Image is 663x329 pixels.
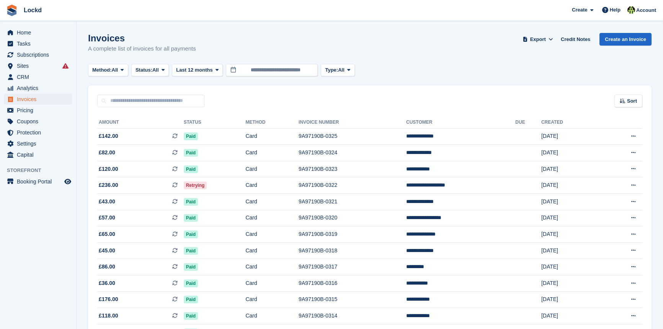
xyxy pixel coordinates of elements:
[4,149,72,160] a: menu
[572,6,587,14] span: Create
[299,259,406,275] td: 9A97190B-0317
[541,116,599,129] th: Created
[558,33,593,46] a: Credit Notes
[63,177,72,186] a: Preview store
[541,128,599,145] td: [DATE]
[99,132,118,140] span: £142.00
[245,291,299,308] td: Card
[88,44,196,53] p: A complete list of invoices for all payments
[21,4,45,16] a: Lockd
[299,226,406,243] td: 9A97190B-0319
[17,94,63,105] span: Invoices
[99,263,115,271] span: £86.00
[88,64,128,77] button: Method: All
[245,308,299,324] td: Card
[62,63,69,69] i: Smart entry sync failures have occurred
[17,176,63,187] span: Booking Portal
[99,165,118,173] span: £120.00
[4,38,72,49] a: menu
[99,198,115,206] span: £43.00
[7,167,76,174] span: Storefront
[17,27,63,38] span: Home
[541,259,599,275] td: [DATE]
[131,64,169,77] button: Status: All
[99,295,118,303] span: £176.00
[184,165,198,173] span: Paid
[541,194,599,210] td: [DATE]
[17,116,63,127] span: Coupons
[610,6,621,14] span: Help
[17,127,63,138] span: Protection
[541,161,599,177] td: [DATE]
[184,133,198,140] span: Paid
[184,296,198,303] span: Paid
[4,83,72,93] a: menu
[112,66,118,74] span: All
[184,247,198,255] span: Paid
[245,259,299,275] td: Card
[4,127,72,138] a: menu
[636,7,656,14] span: Account
[541,242,599,259] td: [DATE]
[245,242,299,259] td: Card
[176,66,212,74] span: Last 12 months
[541,291,599,308] td: [DATE]
[172,64,223,77] button: Last 12 months
[627,97,637,105] span: Sort
[299,308,406,324] td: 9A97190B-0314
[245,177,299,194] td: Card
[245,116,299,129] th: Method
[4,27,72,38] a: menu
[541,275,599,292] td: [DATE]
[245,161,299,177] td: Card
[627,6,635,14] img: Jamie Budding
[299,145,406,161] td: 9A97190B-0324
[541,145,599,161] td: [DATE]
[99,312,118,320] span: £118.00
[541,210,599,226] td: [DATE]
[245,275,299,292] td: Card
[4,61,72,71] a: menu
[97,116,184,129] th: Amount
[184,198,198,206] span: Paid
[4,72,72,82] a: menu
[184,214,198,222] span: Paid
[245,145,299,161] td: Card
[17,138,63,149] span: Settings
[4,105,72,116] a: menu
[530,36,546,43] span: Export
[184,116,246,129] th: Status
[184,280,198,287] span: Paid
[299,116,406,129] th: Invoice Number
[338,66,345,74] span: All
[184,231,198,238] span: Paid
[406,116,515,129] th: Customer
[321,64,354,77] button: Type: All
[4,176,72,187] a: menu
[99,279,115,287] span: £36.00
[299,210,406,226] td: 9A97190B-0320
[245,194,299,210] td: Card
[17,61,63,71] span: Sites
[17,149,63,160] span: Capital
[17,49,63,60] span: Subscriptions
[99,214,115,222] span: £57.00
[136,66,152,74] span: Status:
[299,275,406,292] td: 9A97190B-0316
[99,247,115,255] span: £45.00
[4,49,72,60] a: menu
[4,138,72,149] a: menu
[17,105,63,116] span: Pricing
[515,116,541,129] th: Due
[6,5,18,16] img: stora-icon-8386f47178a22dfd0bd8f6a31ec36ba5ce8667c1dd55bd0f319d3a0aa187defe.svg
[541,177,599,194] td: [DATE]
[184,312,198,320] span: Paid
[88,33,196,43] h1: Invoices
[99,230,115,238] span: £65.00
[152,66,159,74] span: All
[325,66,338,74] span: Type:
[99,181,118,189] span: £236.00
[299,161,406,177] td: 9A97190B-0323
[4,94,72,105] a: menu
[17,72,63,82] span: CRM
